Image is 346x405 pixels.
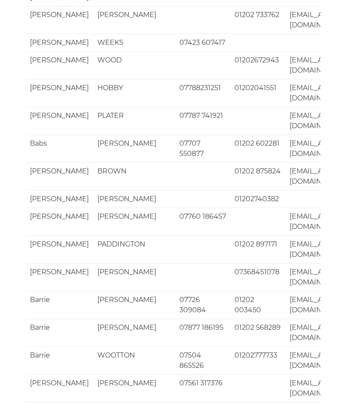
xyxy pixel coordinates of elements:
[93,291,175,319] td: [PERSON_NAME]
[93,162,175,190] td: BROWN
[230,319,285,346] td: 01202 568289
[26,34,93,51] td: [PERSON_NAME]
[175,135,230,162] td: 07707 550877
[93,235,175,263] td: PADDINGTON
[230,291,285,319] td: 01202 003450
[93,374,175,402] td: [PERSON_NAME]
[26,51,93,79] td: [PERSON_NAME]
[26,107,93,135] td: [PERSON_NAME]
[93,263,175,291] td: [PERSON_NAME]
[26,162,93,190] td: [PERSON_NAME]
[93,79,175,107] td: HOBBY
[26,319,93,346] td: Barrie
[93,51,175,79] td: WOOD
[230,346,285,374] td: 01202777733
[26,6,93,34] td: [PERSON_NAME]
[175,319,230,346] td: 07877 186195
[230,6,285,34] td: 01202 733762
[93,190,175,208] td: [PERSON_NAME]
[26,263,93,291] td: [PERSON_NAME]
[230,190,285,208] td: 01202740382
[26,190,93,208] td: [PERSON_NAME]
[93,346,175,374] td: WOOTTON
[93,135,175,162] td: [PERSON_NAME]
[26,79,93,107] td: [PERSON_NAME]
[230,79,285,107] td: 01202041551
[93,107,175,135] td: PLATER
[175,291,230,319] td: 07726 309084
[93,34,175,51] td: WEEKS
[26,291,93,319] td: Barrie
[26,374,93,402] td: [PERSON_NAME]
[93,6,175,34] td: [PERSON_NAME]
[230,235,285,263] td: 01202 897171
[230,51,285,79] td: 01202672943
[93,319,175,346] td: [PERSON_NAME]
[175,79,230,107] td: 07788231251
[26,208,93,235] td: [PERSON_NAME]
[175,346,230,374] td: 07504 865526
[230,135,285,162] td: 01202 602281
[26,235,93,263] td: [PERSON_NAME]
[230,162,285,190] td: 01202 875824
[175,34,230,51] td: 07423 607417
[26,135,93,162] td: Babs
[175,208,230,235] td: 07760 186457
[175,374,230,402] td: 07561 317376
[93,208,175,235] td: [PERSON_NAME]
[26,346,93,374] td: Barrie
[230,263,285,291] td: 07368451078
[175,107,230,135] td: 07787 741921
